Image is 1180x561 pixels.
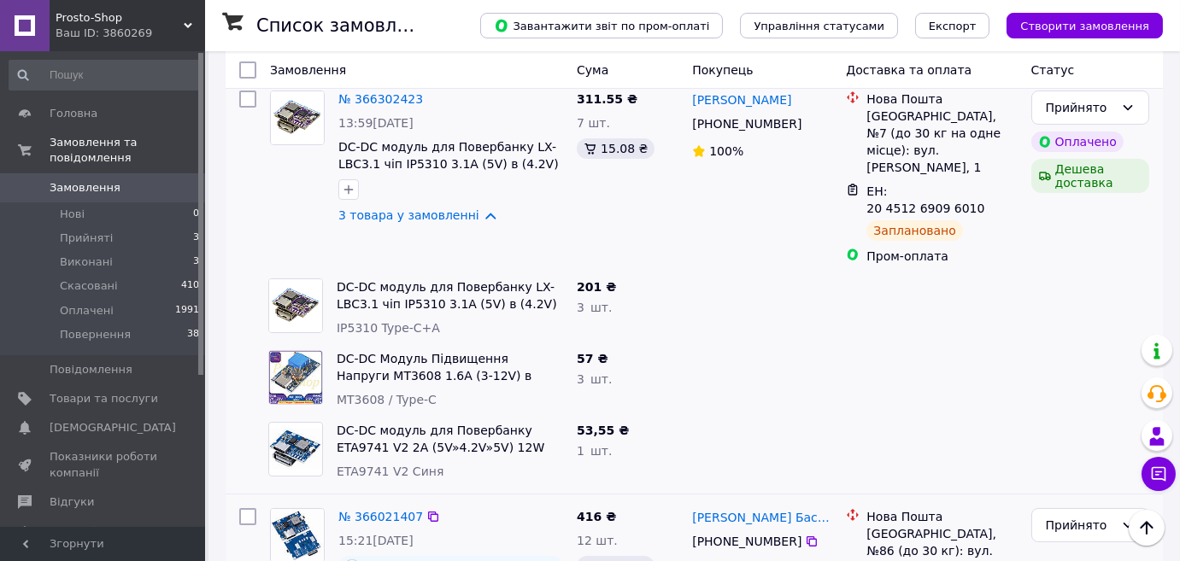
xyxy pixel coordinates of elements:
[338,140,559,188] a: DC-DC модуль для Повербанку LX-LBC3.1 чіп IP5310 3.1А (5V) в (4.2V) в (5V) Type-C / USB Type-A
[50,391,158,406] span: Товари та послуги
[271,91,324,144] img: Фото товару
[193,207,199,222] span: 0
[1031,63,1075,77] span: Статус
[338,92,423,106] a: № 366302423
[740,13,898,38] button: Управління статусами
[56,26,205,41] div: Ваш ID: 3860269
[270,63,346,77] span: Замовлення
[1007,13,1163,38] button: Створити замовлення
[181,278,199,294] span: 410
[269,351,322,404] img: Фото товару
[577,424,629,437] span: 53,55 ₴
[337,352,531,400] a: DC-DC Модуль Підвищення Напруги MT3608 1.6А (3-12V) в (3.5-18.5V) 16W Type-C
[692,535,801,548] span: [PHONE_NUMBER]
[692,63,753,77] span: Покупець
[866,220,963,241] div: Заплановано
[1020,20,1149,32] span: Створити замовлення
[577,280,616,294] span: 201 ₴
[1129,510,1165,546] button: Наверх
[1031,131,1124,152] div: Оплачено
[337,393,437,406] span: MT3608 / Type-C
[193,231,199,246] span: 3
[1046,516,1114,535] div: Прийнято
[60,231,113,246] span: Прийняті
[754,20,884,32] span: Управління статусами
[577,352,608,365] span: 57 ₴
[50,494,94,510] span: Відгуки
[60,254,113,270] span: Виконані
[577,138,655,159] div: 15.08 ₴
[577,63,608,77] span: Cума
[256,15,430,36] h1: Список замовлень
[50,135,205,166] span: Замовлення та повідомлення
[866,184,984,215] span: ЕН: 20 4512 6909 6010
[577,116,610,130] span: 7 шт.
[846,63,972,77] span: Доставка та оплата
[577,510,616,523] span: 416 ₴
[915,13,990,38] button: Експорт
[338,510,423,523] a: № 366021407
[269,279,322,332] img: Фото товару
[866,91,1017,108] div: Нова Пошта
[577,301,612,314] span: 3 шт.
[60,327,131,342] span: Повернення
[989,18,1163,32] a: Створити замовлення
[866,248,1017,265] div: Пром-оплата
[337,465,443,478] span: ETA9741 V2 Синя
[193,254,199,270] span: 3
[60,303,114,318] span: Оплачені
[50,180,120,196] span: Замовлення
[50,362,132,377] span: Повідомлення
[494,18,709,33] span: Завантажити звіт по пром-оплаті
[866,108,1017,176] div: [GEOGRAPHIC_DATA], №7 (до 30 кг на одне місце): вул. [PERSON_NAME], 1
[709,144,743,158] span: 100%
[337,280,557,328] a: DC-DC модуль для Повербанку LX-LBC3.1 чіп IP5310 3.1А (5V) в (4.2V) в (5V) Type-C / USB Type-A
[50,420,176,435] span: [DEMOGRAPHIC_DATA]
[692,509,832,526] a: [PERSON_NAME] Басиста
[480,13,723,38] button: Завантажити звіт по пром-оплаті
[929,20,977,32] span: Експорт
[60,207,85,222] span: Нові
[577,534,618,547] span: 12 шт.
[338,208,479,222] a: 3 товара у замовленні
[187,327,199,342] span: 38
[9,60,201,91] input: Пошук
[1031,159,1149,193] div: Дешева доставка
[692,117,801,131] span: [PHONE_NUMBER]
[50,449,158,480] span: Показники роботи компанії
[577,372,612,386] span: 3 шт.
[338,116,414,130] span: 13:59[DATE]
[337,321,440,335] span: IP5310 Type-C+A
[270,91,325,145] a: Фото товару
[577,92,637,106] span: 311.55 ₴
[692,91,791,108] a: [PERSON_NAME]
[1046,98,1114,117] div: Прийнято
[269,429,322,470] img: Фото товару
[577,444,612,458] span: 1 шт.
[50,523,96,539] span: Покупці
[1142,457,1176,491] button: Чат з покупцем
[338,534,414,547] span: 15:21[DATE]
[866,508,1017,525] div: Нова Пошта
[175,303,199,318] span: 1991
[50,106,97,121] span: Головна
[271,509,324,561] img: Фото товару
[60,278,118,294] span: Скасовані
[337,424,544,471] a: DC-DC модуль для Повербанку ETA9741 V2 2А (5V»4.2V»5V) 12W Type-C / USB-A СИНЯ
[56,10,184,26] span: Prosto-Shop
